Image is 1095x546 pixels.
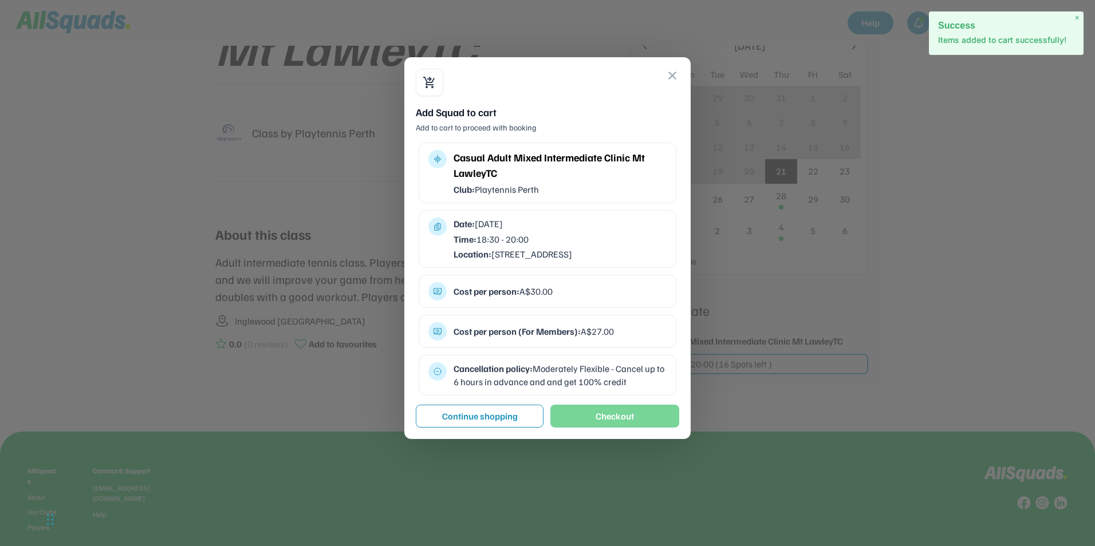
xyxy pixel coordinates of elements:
[416,405,543,428] button: Continue shopping
[433,155,442,164] button: multitrack_audio
[938,34,1074,46] p: Items added to cart successfully!
[665,69,679,82] button: close
[454,217,667,230] div: [DATE]
[454,233,667,246] div: 18:30 - 20:00
[423,76,436,89] button: shopping_cart_checkout
[454,234,476,245] strong: Time:
[454,362,667,388] div: Moderately Flexible - Cancel up to 6 hours in advance and and get 100% credit
[454,248,491,260] strong: Location:
[550,405,679,428] button: Checkout
[454,184,475,195] strong: Club:
[454,150,667,181] div: Casual Adult Mixed Intermediate Clinic Mt LawleyTC
[454,363,533,374] strong: Cancellation policy:
[454,325,667,338] div: A$27.00
[454,285,667,298] div: A$30.00
[454,326,581,337] strong: Cost per person (For Members):
[938,21,1074,30] h2: Success
[416,122,679,133] div: Add to cart to proceed with booking
[454,286,519,297] strong: Cost per person:
[454,218,475,230] strong: Date:
[454,248,667,260] div: [STREET_ADDRESS]
[1075,13,1080,23] span: ×
[454,183,667,196] div: Playtennis Perth
[416,105,679,120] div: Add Squad to cart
